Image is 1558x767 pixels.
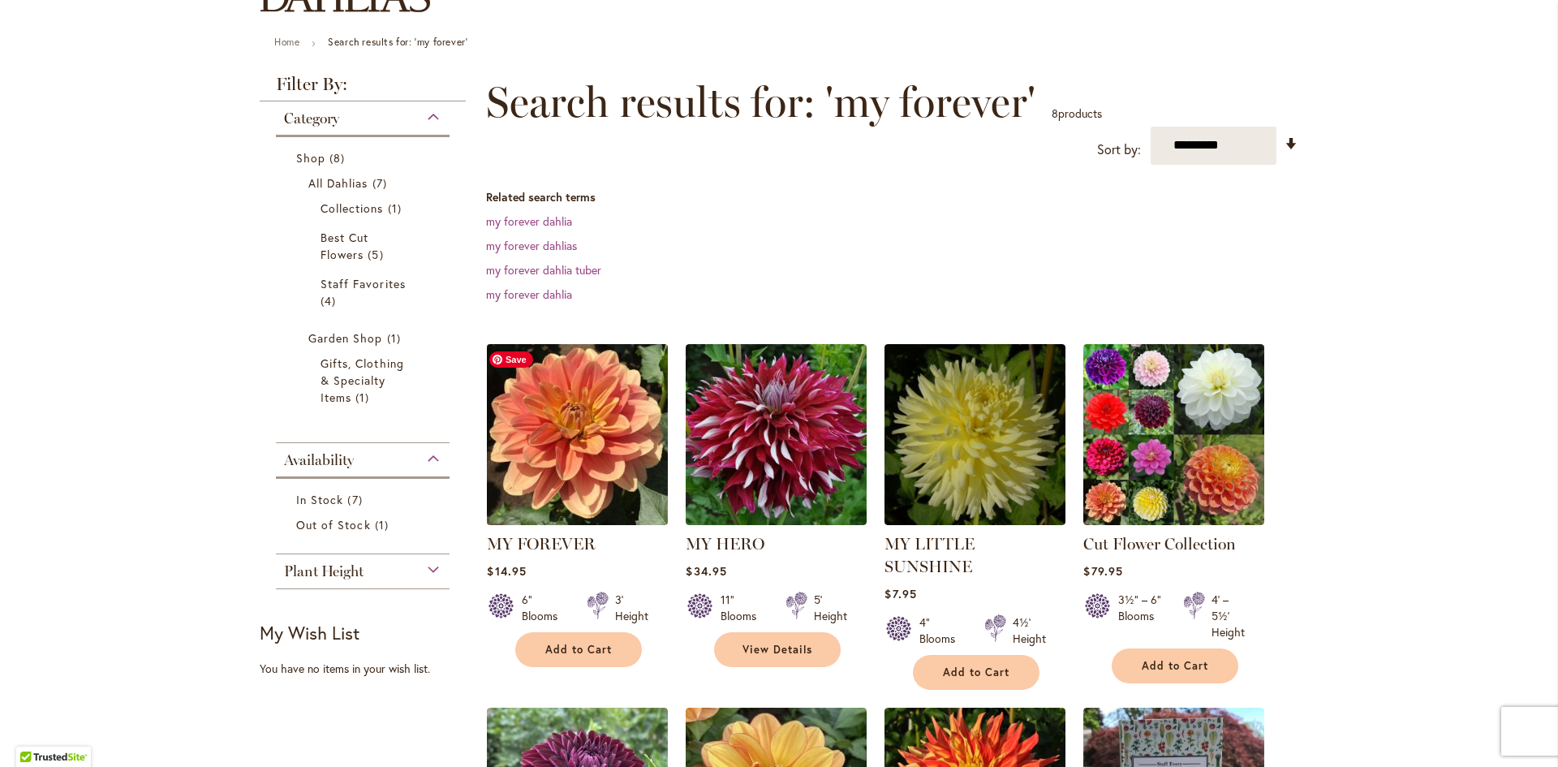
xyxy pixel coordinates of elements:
[296,491,433,508] a: In Stock 7
[486,189,1298,205] dt: Related search terms
[1083,534,1236,554] a: Cut Flower Collection
[943,666,1009,679] span: Add to Cart
[1142,659,1208,673] span: Add to Cart
[321,355,409,406] a: Gifts, Clothing &amp; Specialty Items
[615,592,648,624] div: 3' Height
[284,562,364,580] span: Plant Height
[1118,592,1164,640] div: 3½" – 6" Blooms
[884,586,916,601] span: $7.95
[1083,344,1264,525] img: CUT FLOWER COLLECTION
[308,330,383,346] span: Garden Shop
[274,36,299,48] a: Home
[487,534,596,554] a: MY FOREVER
[686,563,726,579] span: $34.95
[1013,614,1046,647] div: 4½' Height
[742,643,812,657] span: View Details
[321,230,368,262] span: Best Cut Flowers
[714,632,841,667] a: View Details
[321,275,409,309] a: Staff Favorites
[489,351,533,368] span: Save
[284,451,354,469] span: Availability
[522,592,567,624] div: 6" Blooms
[884,513,1065,528] a: MY LITTLE SUNSHINE
[329,149,349,166] span: 8
[1212,592,1245,640] div: 4' – 5½' Height
[321,200,384,216] span: Collections
[308,175,368,191] span: All Dahlias
[1097,135,1141,165] label: Sort by:
[486,213,572,229] a: my forever dahlia
[545,643,612,657] span: Add to Cart
[686,513,867,528] a: My Hero
[388,200,406,217] span: 1
[296,517,371,532] span: Out of Stock
[486,287,572,302] a: my forever dahlia
[308,175,421,192] a: All Dahlias
[884,344,1065,525] img: MY LITTLE SUNSHINE
[321,276,406,291] span: Staff Favorites
[483,339,673,529] img: MY FOREVER
[321,200,409,217] a: Collections
[686,344,867,525] img: My Hero
[12,709,58,755] iframe: Launch Accessibility Center
[1083,563,1122,579] span: $79.95
[284,110,339,127] span: Category
[884,534,975,576] a: MY LITTLE SUNSHINE
[296,516,433,533] a: Out of Stock 1
[260,661,476,677] div: You have no items in your wish list.
[515,632,642,667] button: Add to Cart
[260,75,466,101] strong: Filter By:
[328,36,467,48] strong: Search results for: 'my forever'
[347,491,366,508] span: 7
[321,229,409,263] a: Best Cut Flowers
[368,246,387,263] span: 5
[486,262,601,278] a: my forever dahlia tuber
[913,655,1039,690] button: Add to Cart
[372,175,391,192] span: 7
[387,330,405,347] span: 1
[321,355,404,405] span: Gifts, Clothing & Specialty Items
[1083,513,1264,528] a: CUT FLOWER COLLECTION
[321,292,340,309] span: 4
[686,534,764,554] a: MY HERO
[919,614,965,647] div: 4" Blooms
[814,592,847,624] div: 5' Height
[375,516,393,533] span: 1
[486,238,577,253] a: my forever dahlias
[721,592,766,624] div: 11" Blooms
[487,513,668,528] a: MY FOREVER
[355,389,373,406] span: 1
[487,563,526,579] span: $14.95
[1112,649,1238,683] button: Add to Cart
[296,149,433,166] a: Shop
[308,330,421,347] a: Garden Shop
[296,150,325,166] span: Shop
[296,492,343,507] span: In Stock
[260,621,359,644] strong: My Wish List
[1052,101,1102,127] p: products
[1052,106,1058,121] span: 8
[486,78,1035,127] span: Search results for: 'my forever'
